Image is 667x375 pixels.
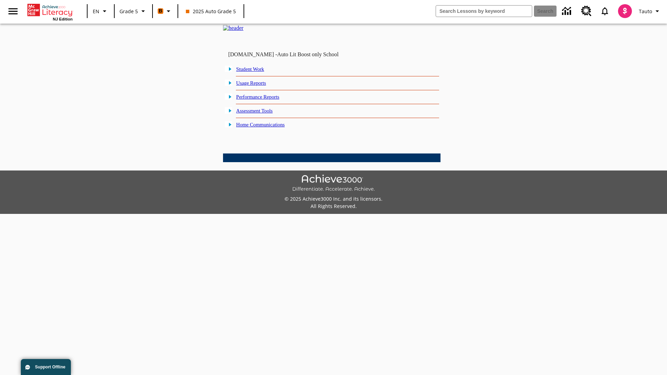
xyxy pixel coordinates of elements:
img: avatar image [618,4,632,18]
td: [DOMAIN_NAME] - [228,51,356,58]
img: plus.gif [225,107,232,114]
span: Grade 5 [120,8,138,15]
button: Select a new avatar [614,2,636,20]
input: search field [436,6,532,17]
img: header [223,25,244,31]
span: EN [93,8,99,15]
a: Notifications [596,2,614,20]
a: Data Center [558,2,577,21]
a: Resource Center, Will open in new tab [577,2,596,20]
span: B [159,7,162,15]
nobr: Auto Lit Boost only School [277,51,339,57]
span: 2025 Auto Grade 5 [186,8,236,15]
a: Performance Reports [236,94,279,100]
button: Open side menu [3,1,23,22]
button: Support Offline [21,359,71,375]
img: Achieve3000 Differentiate Accelerate Achieve [292,175,375,192]
img: plus.gif [225,93,232,100]
button: Boost Class color is orange. Change class color [155,5,175,17]
span: Support Offline [35,365,65,369]
button: Profile/Settings [636,5,664,17]
a: Assessment Tools [236,108,273,114]
img: plus.gif [225,121,232,127]
img: plus.gif [225,80,232,86]
a: Usage Reports [236,80,266,86]
button: Grade: Grade 5, Select a grade [117,5,150,17]
a: Student Work [236,66,264,72]
a: Home Communications [236,122,285,127]
div: Home [27,2,73,21]
img: plus.gif [225,66,232,72]
span: Tauto [639,8,652,15]
button: Language: EN, Select a language [90,5,112,17]
span: NJ Edition [53,17,73,21]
